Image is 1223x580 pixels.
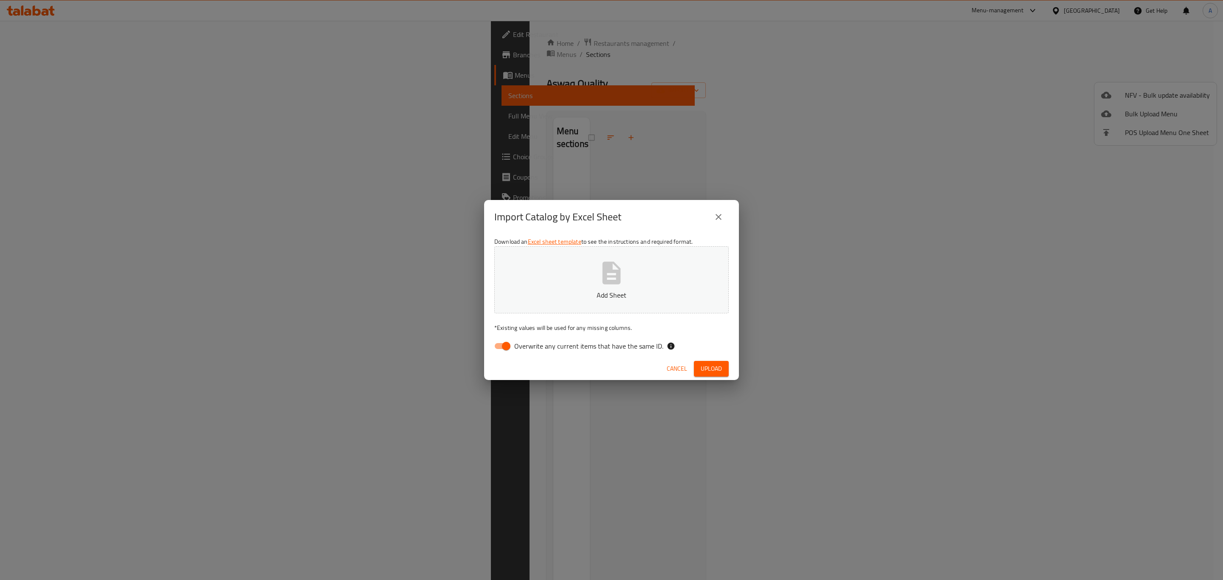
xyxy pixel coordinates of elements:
[494,246,729,313] button: Add Sheet
[694,361,729,377] button: Upload
[494,210,621,224] h2: Import Catalog by Excel Sheet
[667,363,687,374] span: Cancel
[514,341,663,351] span: Overwrite any current items that have the same ID.
[507,290,716,300] p: Add Sheet
[667,342,675,350] svg: If the overwrite option isn't selected, then the items that match an existing ID will be ignored ...
[484,234,739,357] div: Download an to see the instructions and required format.
[528,236,581,247] a: Excel sheet template
[708,207,729,227] button: close
[494,324,729,332] p: Existing values will be used for any missing columns.
[701,363,722,374] span: Upload
[663,361,690,377] button: Cancel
